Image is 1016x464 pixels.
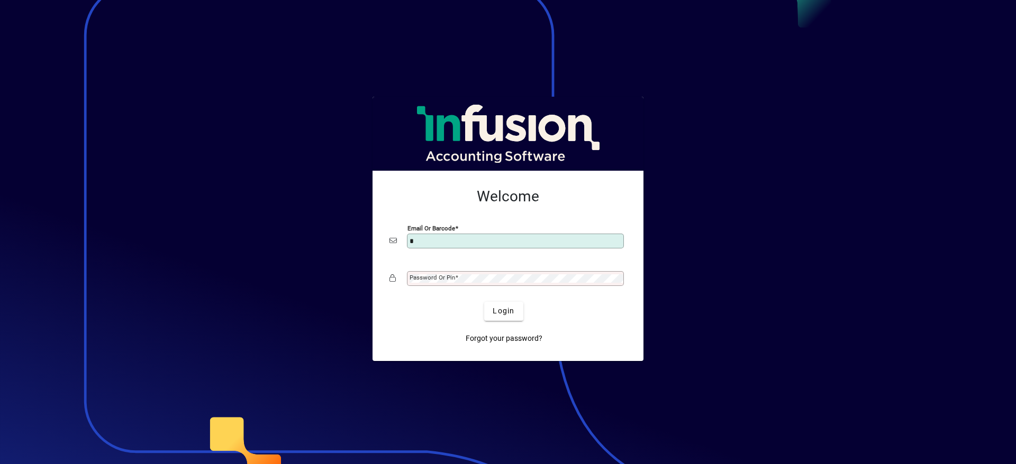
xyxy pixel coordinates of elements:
[466,333,542,344] span: Forgot your password?
[461,329,547,348] a: Forgot your password?
[410,274,455,281] mat-label: Password or Pin
[389,188,627,206] h2: Welcome
[484,302,523,321] button: Login
[493,305,514,317] span: Login
[407,224,455,231] mat-label: Email or Barcode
